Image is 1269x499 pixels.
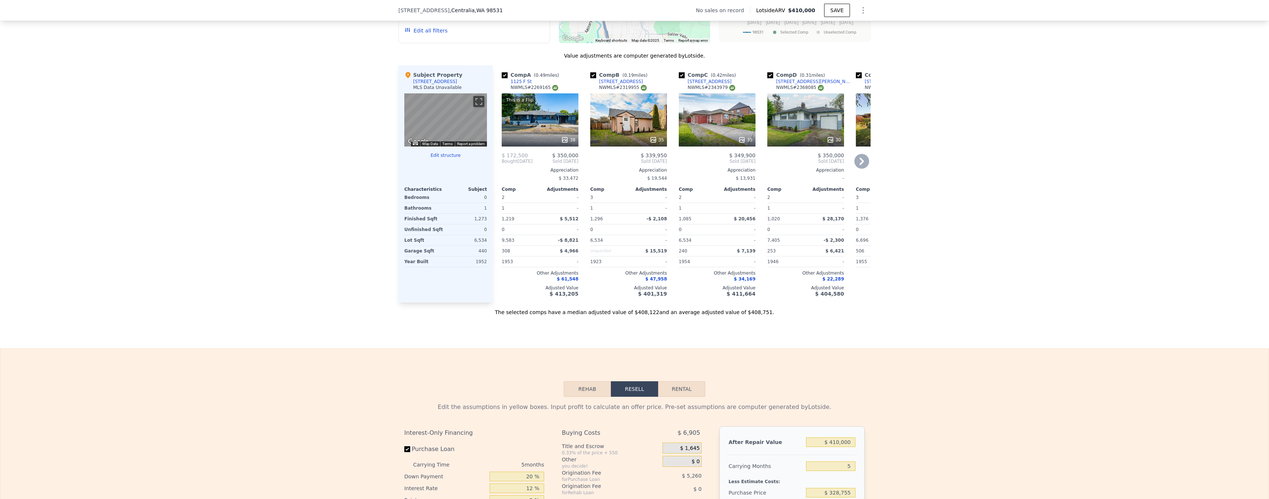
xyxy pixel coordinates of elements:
div: [DATE] [502,158,533,164]
div: 1955 [856,257,893,267]
div: [STREET_ADDRESS] [688,79,732,85]
span: $ 339,950 [641,152,667,158]
div: - [542,192,578,203]
a: 1125 F St [502,79,532,85]
a: [STREET_ADDRESS][PERSON_NAME] [856,79,941,85]
span: 0 [502,227,505,232]
div: 1 [767,203,804,213]
div: NWMLS # 2269165 [511,85,558,91]
div: Comp D [767,71,828,79]
div: NWMLS # 2343979 [688,85,735,91]
div: - [807,224,844,235]
span: Sold [DATE] [679,158,755,164]
div: Interest-Only Financing [404,426,544,440]
span: ( miles) [619,73,650,78]
span: $ 33,472 [559,176,578,181]
div: Other Adjustments [590,270,667,276]
div: Adjusted Value [767,285,844,291]
div: Adjustments [717,186,755,192]
span: $ 404,580 [815,291,844,297]
span: 1,020 [767,216,780,221]
div: Comp [679,186,717,192]
div: Appreciation [502,167,578,173]
div: 1954 [679,257,716,267]
span: $ 15,519 [645,248,667,254]
div: - [719,192,755,203]
span: $ 5,260 [682,473,701,479]
span: 3 [590,195,593,200]
span: $ 413,205 [550,291,578,297]
div: for Purchase Loan [562,476,644,482]
span: Map data ©2025 [632,38,659,42]
span: 0.19 [624,73,634,78]
div: Edit the assumptions in yellow boxes. Input profit to calculate an offer price. Pre-set assumptio... [404,403,865,412]
div: Comp [856,186,894,192]
span: 0 [767,227,770,232]
span: 0 [856,227,859,232]
span: $410,000 [788,7,815,13]
div: 1 [502,203,539,213]
div: Adjusted Value [679,285,755,291]
text: [DATE] [766,20,780,25]
span: 0.42 [712,73,722,78]
div: Appreciation [590,167,667,173]
div: 1 [447,203,487,213]
span: $ 6,421 [826,248,844,254]
div: Comp C [679,71,739,79]
div: This is a Flip [505,96,535,104]
div: - [719,235,755,245]
div: - [767,173,844,183]
span: -$ 8,821 [558,238,578,243]
div: - [630,257,667,267]
div: 5 months [464,459,544,471]
div: Comp [767,186,806,192]
div: Value adjustments are computer generated by Lotside . [398,52,871,59]
button: Rehab [564,381,611,397]
div: for Rehab Loan [562,490,644,496]
div: NWMLS # 2319955 [599,85,647,91]
div: - [719,203,755,213]
span: 1,376 [856,216,868,221]
div: NWMLS # 2368085 [776,85,824,91]
div: 35 [650,136,664,144]
div: Bathrooms [404,203,444,213]
div: - [542,203,578,213]
div: 6,534 [447,235,487,245]
span: $ 401,319 [638,291,667,297]
div: [STREET_ADDRESS] [599,79,643,85]
a: [STREET_ADDRESS][PERSON_NAME] [767,79,853,85]
span: 253 [767,248,776,254]
input: Purchase Loan [404,446,410,452]
span: $ 20,456 [734,216,755,221]
div: Characteristics [404,186,446,192]
span: $ 350,000 [818,152,844,158]
a: [STREET_ADDRESS] [679,79,732,85]
div: Title and Escrow [562,443,660,450]
div: 1 [590,203,627,213]
div: 0 [447,224,487,235]
img: NWMLS Logo [641,85,647,91]
div: No sales on record [696,7,750,14]
div: Unspecified [590,246,627,256]
span: 6,696 [856,238,868,243]
span: , WA 98531 [475,7,503,13]
span: $ 5,512 [560,216,578,221]
div: Unfinished Sqft [404,224,444,235]
button: Map Data [422,141,438,147]
div: 1,273 [447,214,487,224]
div: Appreciation [767,167,844,173]
span: 6,534 [679,238,691,243]
span: $ 34,169 [734,276,755,282]
div: 1946 [767,257,804,267]
span: $ 350,000 [552,152,578,158]
span: $ 172,500 [502,152,528,158]
span: 2 [767,195,770,200]
span: 1,296 [590,216,603,221]
span: $ 411,664 [727,291,755,297]
a: Terms [442,142,453,146]
button: Edit structure [404,152,487,158]
div: Less Estimate Costs: [729,473,855,486]
span: $ 19,544 [647,176,667,181]
button: Toggle fullscreen view [473,96,484,107]
div: Carrying Months [729,460,803,473]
